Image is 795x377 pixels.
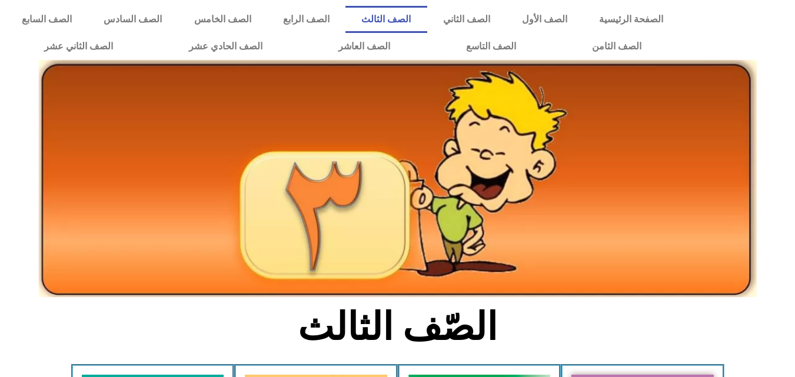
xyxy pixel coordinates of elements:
[151,33,300,60] a: الصف الحادي عشر
[6,33,151,60] a: الصف الثاني عشر
[267,6,345,33] a: الصف الرابع
[6,6,88,33] a: الصف السابع
[178,6,267,33] a: الصف الخامس
[506,6,583,33] a: الصف الأول
[427,6,506,33] a: الصف الثاني
[583,6,679,33] a: الصفحة الرئيسية
[300,33,428,60] a: الصف العاشر
[203,304,592,350] h2: الصّف الثالث
[554,33,679,60] a: الصف الثامن
[88,6,178,33] a: الصف السادس
[345,6,427,33] a: الصف الثالث
[428,33,554,60] a: الصف التاسع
